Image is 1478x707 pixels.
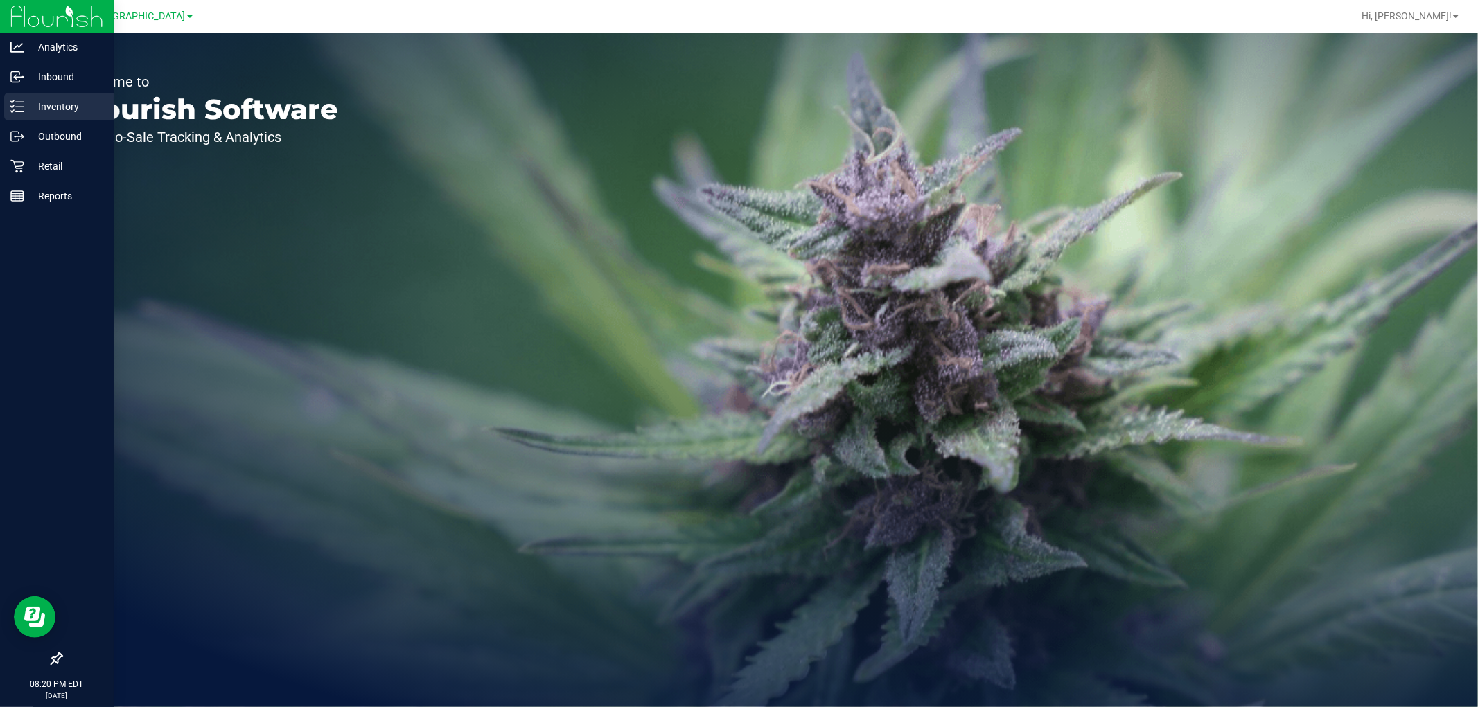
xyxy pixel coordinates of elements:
p: Flourish Software [75,96,338,123]
span: [GEOGRAPHIC_DATA] [91,10,186,22]
p: Inventory [24,98,107,115]
p: Reports [24,188,107,204]
p: Seed-to-Sale Tracking & Analytics [75,130,338,144]
iframe: Resource center [14,596,55,638]
inline-svg: Retail [10,159,24,173]
p: Outbound [24,128,107,145]
inline-svg: Outbound [10,129,24,143]
p: [DATE] [6,690,107,701]
p: Analytics [24,39,107,55]
p: 08:20 PM EDT [6,678,107,690]
inline-svg: Analytics [10,40,24,54]
p: Inbound [24,69,107,85]
span: Hi, [PERSON_NAME]! [1362,10,1452,21]
inline-svg: Inventory [10,100,24,114]
p: Retail [24,158,107,174]
inline-svg: Reports [10,189,24,203]
inline-svg: Inbound [10,70,24,84]
p: Welcome to [75,75,338,89]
